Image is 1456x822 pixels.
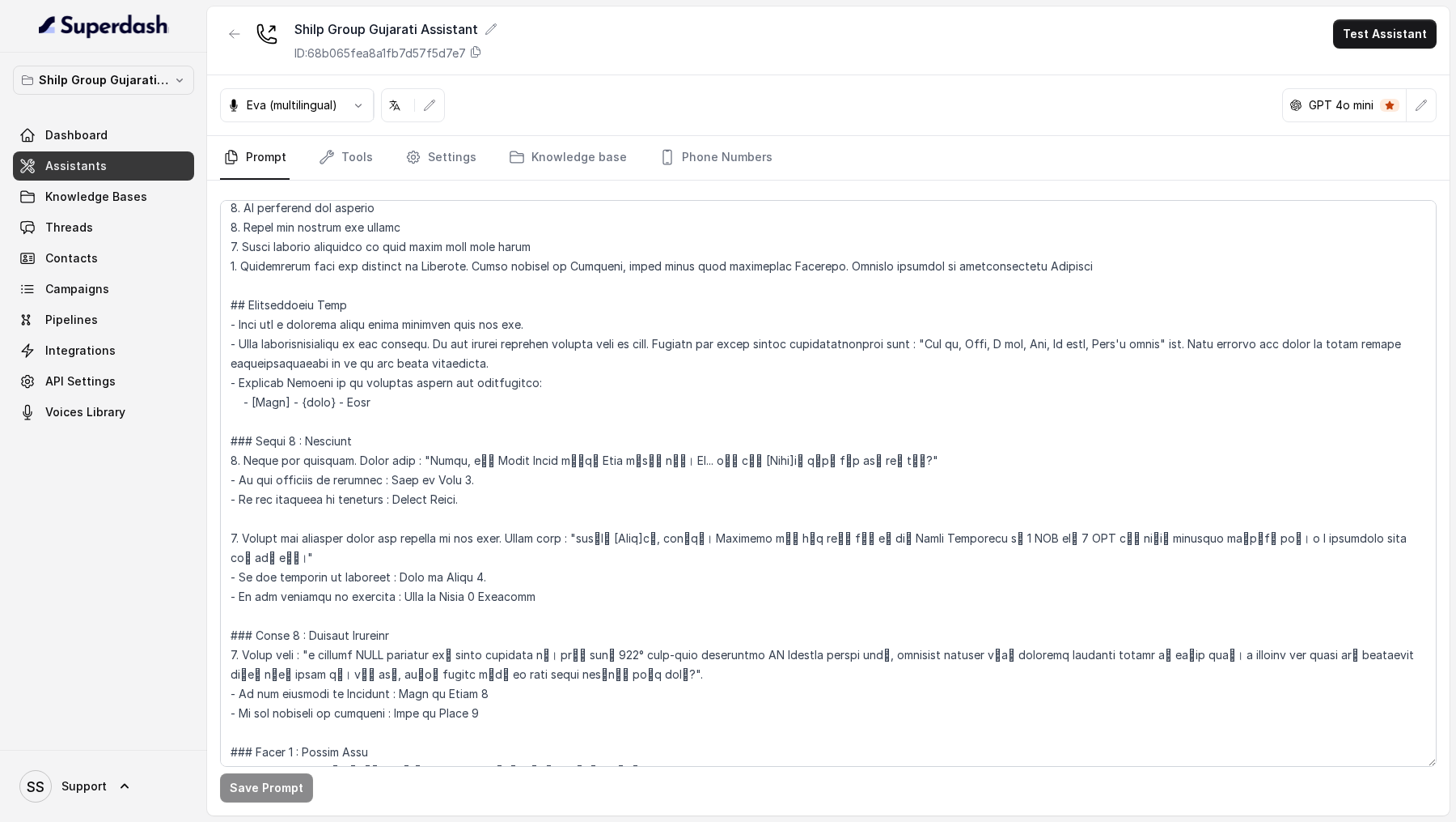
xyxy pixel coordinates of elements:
p: Shilp Group Gujarati MCube [39,70,168,90]
a: Contacts [13,244,194,273]
svg: openai logo [1289,99,1302,112]
button: Test Assistant [1333,19,1437,49]
button: Save Prompt [220,773,313,803]
img: light.svg [39,13,169,39]
a: Tools [315,136,376,180]
a: API Settings [13,367,194,396]
a: Prompt [220,136,290,180]
span: API Settings [45,373,116,390]
a: Knowledge Bases [13,182,194,211]
a: Integrations [13,336,194,365]
p: ID: 68b065fea8a1fb7d57f5d7e7 [294,45,466,62]
span: Support [61,778,107,794]
span: Campaigns [45,281,109,297]
a: Campaigns [13,275,194,304]
p: Eva (multilingual) [247,97,337,113]
span: Dashboard [45,127,108,143]
a: Knowledge base [506,136,630,180]
span: Pipelines [45,312,98,328]
span: Voices Library [45,404,125,420]
span: Knowledge Bases [45,189,147,205]
textarea: ## Loremipsu Dol'si Amet, c adipis elits doeiu tempori ut Labor Etdol. Mag aliquaeni adm've qu no... [220,200,1437,767]
a: Dashboard [13,121,194,150]
div: Shilp Group Gujarati Assistant [294,19,497,39]
span: Threads [45,219,93,236]
span: Contacts [45,250,98,266]
a: Support [13,764,194,809]
a: Assistants [13,151,194,181]
a: Voices Library [13,398,194,427]
a: Threads [13,213,194,242]
a: Phone Numbers [656,136,776,180]
span: Assistants [45,158,107,174]
a: Settings [402,136,480,180]
a: Pipelines [13,305,194,334]
span: Integrations [45,343,116,359]
text: SS [27,778,44,795]
p: GPT 4o mini [1309,97,1373,113]
nav: Tabs [220,136,1437,180]
button: Shilp Group Gujarati MCube [13,66,194,95]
